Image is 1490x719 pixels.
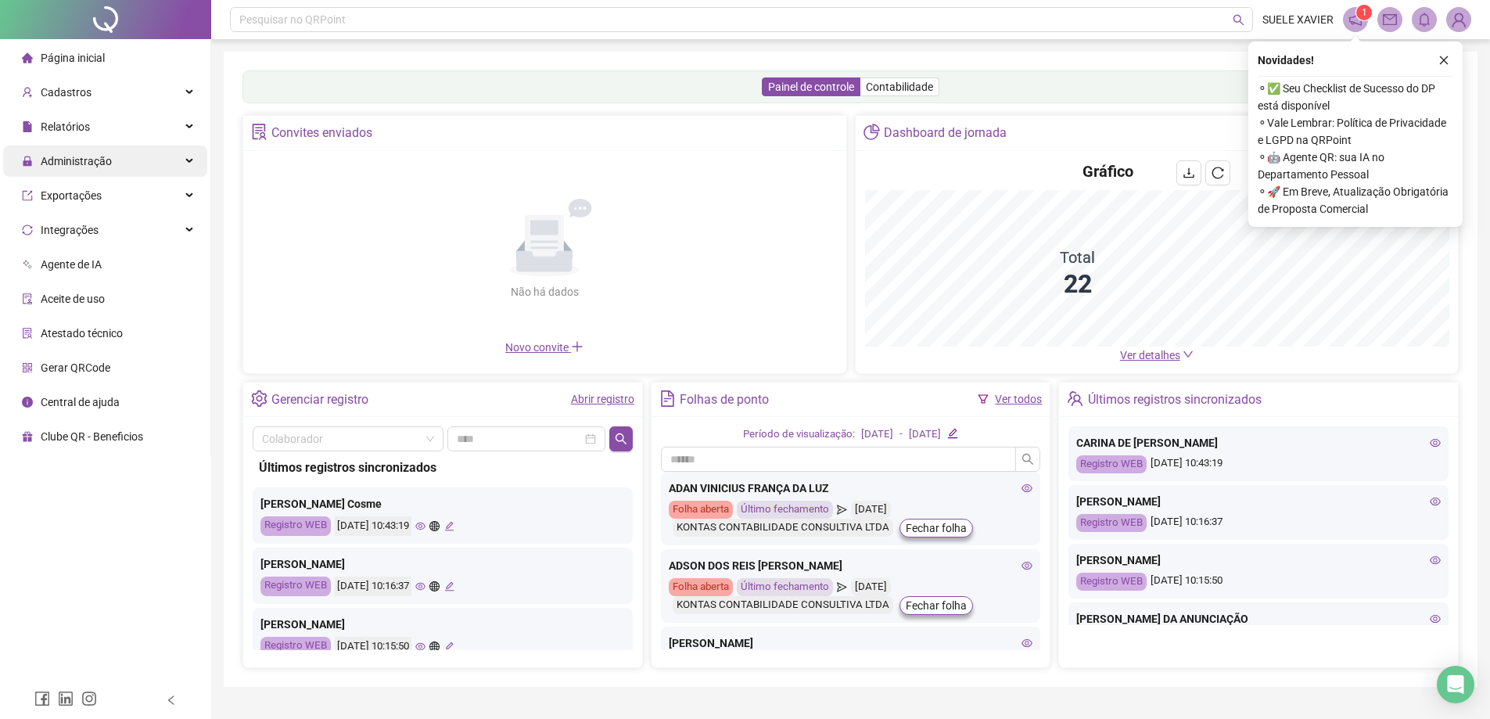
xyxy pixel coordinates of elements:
span: reload [1212,167,1224,179]
span: Clube QR - Beneficios [41,430,143,443]
span: solution [22,328,33,339]
span: ⚬ 🤖 Agente QR: sua IA no Departamento Pessoal [1258,149,1453,183]
div: [DATE] 10:16:37 [1076,514,1441,532]
div: [DATE] [851,578,891,596]
div: KONTAS CONTABILIDADE CONSULTIVA LTDA [673,519,893,537]
span: qrcode [22,362,33,373]
span: send [837,501,847,519]
span: info-circle [22,397,33,408]
div: Registro WEB [1076,514,1147,532]
span: Integrações [41,224,99,236]
span: 1 [1362,7,1367,18]
span: edit [444,521,454,531]
span: eye [1430,437,1441,448]
div: [PERSON_NAME] [1076,552,1441,569]
span: Novo convite [505,341,583,354]
span: edit [947,428,957,438]
div: Folhas de ponto [680,386,769,413]
div: Registro WEB [1076,455,1147,473]
span: Painel de controle [768,81,854,93]
div: Folha aberta [669,578,733,596]
span: linkedin [58,691,74,706]
span: Novidades ! [1258,52,1314,69]
span: edit [444,581,454,591]
span: solution [251,124,267,140]
span: user-add [22,87,33,98]
span: search [1021,453,1034,466]
a: Abrir registro [571,393,634,405]
span: Atestado técnico [41,327,123,340]
span: search [1233,14,1244,26]
span: left [166,695,177,706]
div: [DATE] 10:15:50 [335,637,411,656]
div: [PERSON_NAME] Cosme [260,495,625,512]
span: Exportações [41,189,102,202]
button: Fechar folha [899,596,973,615]
h4: Gráfico [1082,160,1133,182]
span: pie-chart [863,124,880,140]
div: Registro WEB [260,577,331,596]
span: setting [251,390,267,407]
span: lock [22,156,33,167]
div: Registro WEB [260,516,331,536]
div: [DATE] 10:43:19 [335,516,411,536]
div: Últimos registros sincronizados [1088,386,1262,413]
span: ⚬ Vale Lembrar: Política de Privacidade e LGPD na QRPoint [1258,114,1453,149]
span: file [22,121,33,132]
span: notification [1348,13,1363,27]
span: Agente de IA [41,258,102,271]
div: Registro WEB [1076,573,1147,591]
span: Relatórios [41,120,90,133]
div: Último fechamento [737,578,833,596]
span: eye [1021,483,1032,494]
div: ADAN VINICIUS FRANÇA DA LUZ [669,480,1033,497]
div: [DATE] 10:15:50 [1076,573,1441,591]
sup: 1 [1356,5,1372,20]
span: mail [1383,13,1397,27]
span: bell [1417,13,1431,27]
span: Administração [41,155,112,167]
button: Fechar folha [899,519,973,537]
span: Fechar folha [906,519,967,537]
span: edit [444,642,454,652]
span: global [429,521,440,531]
span: eye [1430,496,1441,507]
div: [DATE] 10:16:37 [335,577,411,596]
span: home [22,52,33,63]
span: eye [415,521,425,531]
div: Último fechamento [737,501,833,519]
a: Ver todos [995,393,1042,405]
div: Últimos registros sincronizados [259,458,627,477]
span: file-text [659,390,676,407]
span: download [1183,167,1195,179]
span: plus [571,340,583,353]
span: Aceite de uso [41,293,105,305]
span: eye [1430,613,1441,624]
div: [DATE] 10:43:19 [1076,455,1441,473]
div: [PERSON_NAME] [669,635,1033,652]
div: ADSON DOS REIS [PERSON_NAME] [669,557,1033,574]
div: Convites enviados [271,120,372,146]
span: instagram [81,691,97,706]
span: Cadastros [41,86,92,99]
div: - [899,426,903,443]
span: eye [415,581,425,591]
span: eye [1021,560,1032,571]
span: Ver detalhes [1120,349,1180,361]
a: Ver detalhes down [1120,349,1194,361]
span: down [1183,349,1194,360]
div: [DATE] [909,426,941,443]
div: [DATE] [851,501,891,519]
div: [PERSON_NAME] DA ANUNCIAÇÃO [1076,610,1441,627]
span: search [615,433,627,445]
span: SUELE XAVIER [1262,11,1334,28]
span: eye [1021,638,1032,649]
span: eye [415,642,425,652]
div: Folha aberta [669,501,733,519]
div: [PERSON_NAME] [1076,493,1441,510]
span: global [429,642,440,652]
span: Central de ajuda [41,396,120,408]
div: Registro WEB [260,637,331,656]
span: audit [22,293,33,304]
div: Não há dados [472,283,616,300]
